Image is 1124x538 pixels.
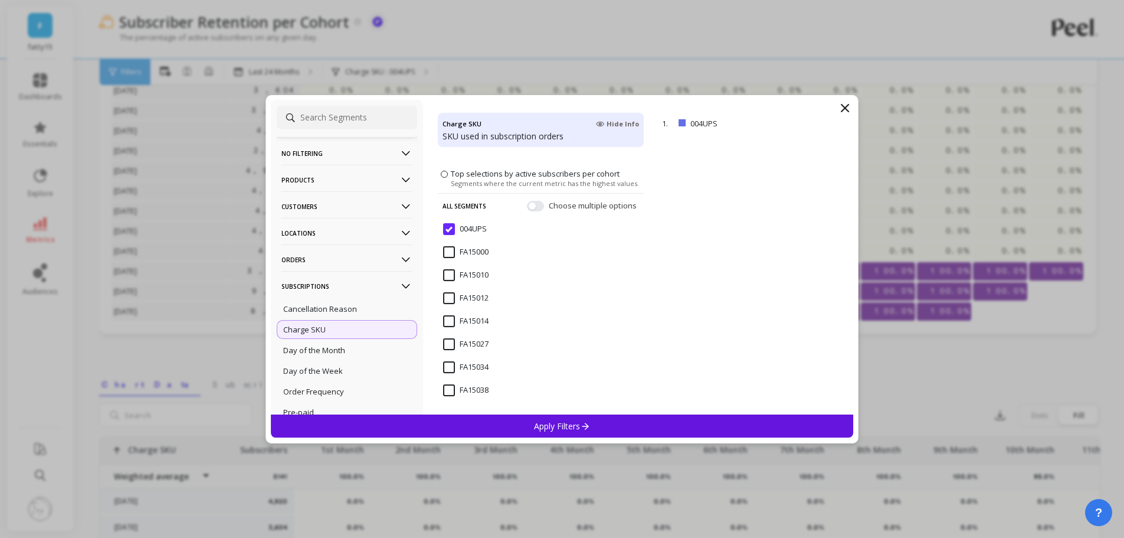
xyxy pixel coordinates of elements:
p: Products [281,165,412,195]
span: FA15012 [443,292,489,304]
span: FA15034 [443,361,489,373]
p: All Segments [443,193,486,218]
span: FA15000 [443,246,489,258]
p: Day of the Month [283,345,345,356]
p: 004UPS [690,118,782,129]
span: Top selections by active subscribers per cohort [451,168,620,178]
p: Subscriptions [281,271,412,301]
span: Hide Info [596,119,639,129]
p: Orders [281,244,412,275]
h4: Charge SKU [443,118,481,131]
p: Apply Filters [534,420,590,432]
p: Locations [281,218,412,248]
span: ? [1095,504,1102,521]
p: No filtering [281,138,412,168]
button: ? [1085,499,1112,526]
span: FA15038 [443,384,489,396]
span: FA15010 [443,269,489,281]
p: SKU used in subscription orders [443,131,639,142]
span: FA15027 [443,338,489,350]
p: Charge SKU [283,324,326,335]
p: Cancellation Reason [283,304,357,314]
p: 1. [662,118,674,129]
span: 004UPS [443,223,487,235]
span: FA15014 [443,315,489,327]
p: Pre-paid [283,407,314,418]
p: Customers [281,191,412,221]
p: Day of the Week [283,366,343,376]
p: Order Frequency [283,386,344,397]
span: Choose multiple options [549,200,639,211]
input: Search Segments [277,106,417,129]
span: Segments where the current metric has the highest values. [451,178,639,187]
